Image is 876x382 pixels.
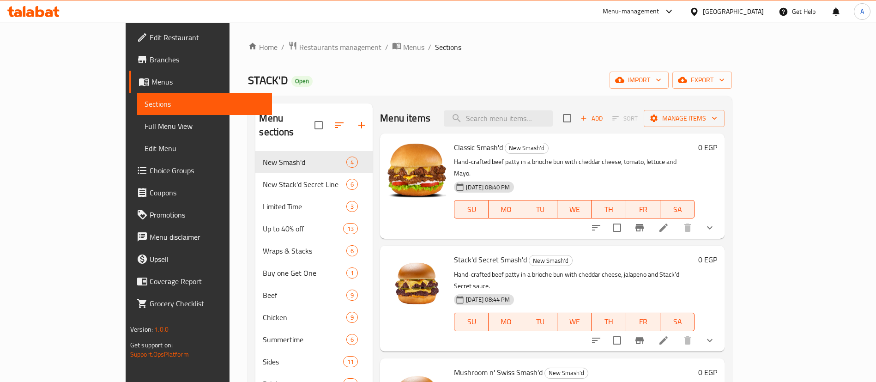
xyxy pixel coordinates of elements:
[544,368,588,379] div: New Smash'd
[263,356,343,367] span: Sides
[154,323,169,335] span: 1.0.0
[557,200,592,218] button: WE
[677,217,699,239] button: delete
[617,74,661,86] span: import
[492,203,519,216] span: MO
[392,41,424,53] a: Menus
[347,313,357,322] span: 9
[651,113,717,124] span: Manage items
[347,180,357,189] span: 6
[557,109,577,128] span: Select section
[129,226,272,248] a: Menu disclaimer
[347,269,357,278] span: 1
[387,141,447,200] img: Classic Smash'd
[248,41,732,53] nav: breadcrumb
[255,151,373,173] div: New Smash'd4
[263,290,346,301] div: Beef
[387,253,447,312] img: Stack'd Secret Smash'd
[592,200,626,218] button: TH
[347,202,357,211] span: 3
[462,183,514,192] span: [DATE] 08:40 PM
[263,312,346,323] span: Chicken
[145,98,265,109] span: Sections
[346,312,358,323] div: items
[255,306,373,328] div: Chicken9
[150,54,265,65] span: Branches
[489,200,523,218] button: MO
[699,329,721,352] button: show more
[658,335,669,346] a: Edit menu item
[309,115,328,135] span: Select all sections
[346,267,358,279] div: items
[255,173,373,195] div: New Stack'd Secret Line6
[610,72,669,89] button: import
[444,110,553,127] input: search
[263,267,346,279] span: Buy one Get One
[626,313,660,331] button: FR
[130,339,173,351] span: Get support on:
[137,137,272,159] a: Edit Menu
[150,187,265,198] span: Coupons
[145,121,265,132] span: Full Menu View
[660,313,695,331] button: SA
[529,255,573,266] div: New Smash'd
[607,331,627,350] span: Select to update
[350,114,373,136] button: Add section
[347,335,357,344] span: 6
[454,313,489,331] button: SU
[346,201,358,212] div: items
[698,253,717,266] h6: 0 EGP
[595,315,622,328] span: TH
[658,222,669,233] a: Edit menu item
[150,165,265,176] span: Choice Groups
[129,270,272,292] a: Coverage Report
[454,140,503,154] span: Classic Smash'd
[129,204,272,226] a: Promotions
[606,111,644,126] span: Select section first
[462,295,514,304] span: [DATE] 08:44 PM
[458,203,485,216] span: SU
[344,224,357,233] span: 13
[346,245,358,256] div: items
[699,217,721,239] button: show more
[255,218,373,240] div: Up to 40% off13
[129,49,272,71] a: Branches
[628,217,651,239] button: Branch-specific-item
[660,200,695,218] button: SA
[454,156,695,179] p: Hand-crafted beef patty in a brioche bun with cheddar cheese, tomato, lettuce and Mayo.
[145,143,265,154] span: Edit Menu
[626,200,660,218] button: FR
[672,72,732,89] button: export
[704,335,715,346] svg: Show Choices
[346,334,358,345] div: items
[523,313,557,331] button: TU
[592,313,626,331] button: TH
[527,315,554,328] span: TU
[346,157,358,168] div: items
[263,157,346,168] span: New Smash'd
[664,203,691,216] span: SA
[347,158,357,167] span: 4
[403,42,424,53] span: Menus
[585,329,607,352] button: sort-choices
[150,231,265,243] span: Menu disclaimer
[607,218,627,237] span: Select to update
[343,356,358,367] div: items
[255,351,373,373] div: Sides11
[454,269,695,292] p: Hand-crafted beef patty in a brioche bun with cheddar cheese, jalapeno and Stack'd Secret sauce.
[579,113,604,124] span: Add
[137,93,272,115] a: Sections
[380,111,430,125] h2: Menu items
[263,223,343,234] span: Up to 40% off
[529,255,572,266] span: New Smash'd
[664,315,691,328] span: SA
[585,217,607,239] button: sort-choices
[129,26,272,49] a: Edit Restaurant
[557,313,592,331] button: WE
[150,254,265,265] span: Upsell
[698,141,717,154] h6: 0 EGP
[129,182,272,204] a: Coupons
